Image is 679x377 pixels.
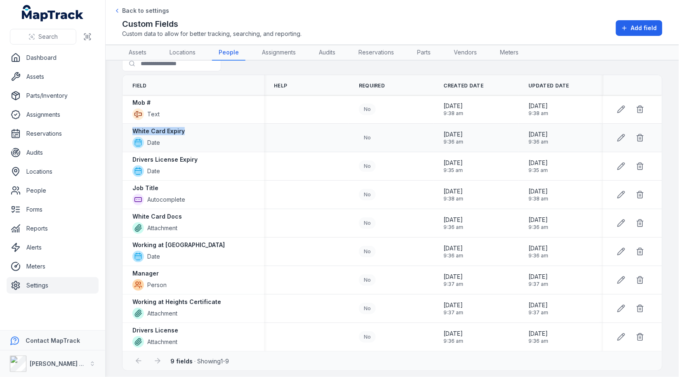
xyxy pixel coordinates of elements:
[444,216,464,224] span: [DATE]
[122,45,153,61] a: Assets
[529,139,549,145] span: 9:36 am
[444,196,464,202] span: 9:38 am
[529,130,549,145] time: 26/09/2025, 9:36:18 am
[26,337,80,344] strong: Contact MapTrack
[444,130,464,145] time: 26/09/2025, 9:36:13 am
[616,20,662,36] button: Add field
[7,239,99,256] a: Alerts
[132,269,159,278] strong: Manager
[444,82,484,89] span: Created Date
[122,18,302,30] h2: Custom Fields
[147,167,160,175] span: Date
[444,110,464,117] span: 9:38 am
[444,252,464,259] span: 9:36 am
[359,104,376,115] div: No
[7,68,99,85] a: Assets
[444,244,464,259] time: 26/09/2025, 9:36:05 am
[7,182,99,199] a: People
[444,273,464,281] span: [DATE]
[631,24,657,32] span: Add field
[170,358,193,365] strong: 9 fields
[529,273,549,281] span: [DATE]
[30,360,136,367] strong: [PERSON_NAME] Asset Maintenance
[359,132,376,144] div: No
[529,196,549,202] span: 9:38 am
[444,187,464,196] span: [DATE]
[147,338,177,346] span: Attachment
[529,338,549,344] span: 9:36 am
[359,189,376,200] div: No
[22,5,84,21] a: MapTrack
[274,82,287,89] span: Help
[359,82,385,89] span: Required
[147,252,160,261] span: Date
[529,224,549,231] span: 9:36 am
[529,281,549,287] span: 9:37 am
[444,309,464,316] span: 9:37 am
[122,30,302,38] span: Custom data to allow for better tracking, searching, and reporting.
[444,167,463,174] span: 9:35 am
[529,273,549,287] time: 26/09/2025, 9:37:37 am
[529,159,548,174] time: 26/09/2025, 9:35:54 am
[122,7,169,15] span: Back to settings
[529,301,549,316] time: 26/09/2025, 9:37:03 am
[38,33,58,41] span: Search
[132,99,151,107] strong: Mob #
[444,187,464,202] time: 26/09/2025, 9:38:22 am
[7,201,99,218] a: Forms
[444,216,464,231] time: 26/09/2025, 9:36:45 am
[529,244,549,252] span: [DATE]
[444,301,464,309] span: [DATE]
[444,281,464,287] span: 9:37 am
[444,102,464,117] time: 26/09/2025, 9:38:12 am
[447,45,483,61] a: Vendors
[529,187,549,196] span: [DATE]
[132,184,158,192] strong: Job Title
[529,110,549,117] span: 9:38 am
[444,224,464,231] span: 9:36 am
[359,303,376,314] div: No
[359,331,376,343] div: No
[132,156,198,164] strong: Drivers License Expiry
[444,244,464,252] span: [DATE]
[7,144,99,161] a: Audits
[132,326,178,335] strong: Drivers License
[132,127,185,135] strong: White Card Expiry
[147,110,160,118] span: Text
[529,252,549,259] span: 9:36 am
[444,330,464,344] time: 26/09/2025, 9:36:30 am
[114,7,169,15] a: Back to settings
[147,309,177,318] span: Attachment
[529,130,549,139] span: [DATE]
[529,167,548,174] span: 9:35 am
[444,139,464,145] span: 9:36 am
[444,330,464,338] span: [DATE]
[444,338,464,344] span: 9:36 am
[529,102,549,117] time: 26/09/2025, 9:38:12 am
[444,273,464,287] time: 26/09/2025, 9:37:37 am
[529,244,549,259] time: 26/09/2025, 9:36:05 am
[7,277,99,294] a: Settings
[10,29,76,45] button: Search
[529,102,549,110] span: [DATE]
[7,125,99,142] a: Reservations
[7,106,99,123] a: Assignments
[410,45,437,61] a: Parts
[493,45,526,61] a: Meters
[444,159,463,167] span: [DATE]
[444,130,464,139] span: [DATE]
[529,330,549,338] span: [DATE]
[529,159,548,167] span: [DATE]
[359,160,376,172] div: No
[529,216,549,224] span: [DATE]
[359,274,376,286] div: No
[529,309,549,316] span: 9:37 am
[359,217,376,229] div: No
[529,216,549,231] time: 26/09/2025, 9:36:45 am
[359,246,376,257] div: No
[147,281,167,289] span: Person
[147,139,160,147] span: Date
[7,163,99,180] a: Locations
[255,45,302,61] a: Assignments
[7,49,99,66] a: Dashboard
